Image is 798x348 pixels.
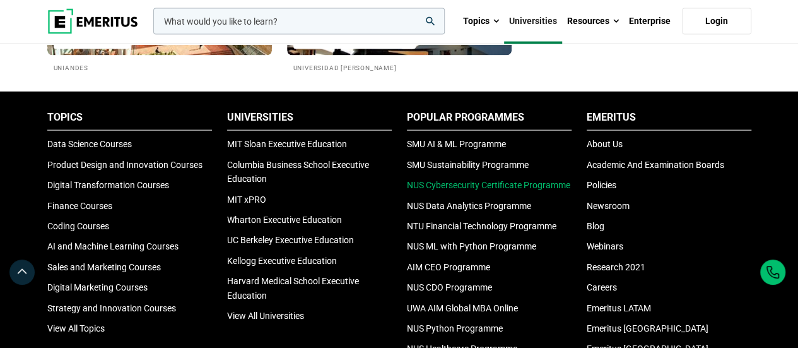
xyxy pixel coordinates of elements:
[47,160,202,170] a: Product Design and Innovation Courses
[407,201,531,211] a: NUS Data Analytics Programme
[227,276,359,300] a: Harvard Medical School Executive Education
[587,221,604,231] a: Blog
[47,323,105,333] a: View All Topics
[227,160,369,184] a: Columbia Business School Executive Education
[407,241,536,251] a: NUS ML with Python Programme
[54,62,266,73] h2: Uniandes
[47,262,161,272] a: Sales and Marketing Courses
[227,195,266,205] a: MIT xPRO
[587,303,651,313] a: Emeritus LATAM
[407,180,570,190] a: NUS Cybersecurity Certificate Programme
[587,201,630,211] a: Newsroom
[407,262,490,272] a: AIM CEO Programme
[587,160,724,170] a: Academic And Examination Boards
[47,282,148,292] a: Digital Marketing Courses
[293,62,505,73] h2: Universidad [PERSON_NAME]
[227,215,342,225] a: Wharton Executive Education
[407,303,518,313] a: UWA AIM Global MBA Online
[682,8,751,35] a: Login
[407,221,556,231] a: NTU Financial Technology Programme
[587,262,645,272] a: Research 2021
[407,139,506,149] a: SMU AI & ML Programme
[47,221,109,231] a: Coding Courses
[227,256,337,266] a: Kellogg Executive Education
[47,180,169,190] a: Digital Transformation Courses
[227,139,347,149] a: MIT Sloan Executive Education
[47,139,132,149] a: Data Science Courses
[407,323,503,333] a: NUS Python Programme
[587,180,616,190] a: Policies
[47,241,179,251] a: AI and Machine Learning Courses
[587,282,617,292] a: Careers
[227,311,304,321] a: View All Universities
[153,8,445,35] input: woocommerce-product-search-field-0
[407,160,529,170] a: SMU Sustainability Programme
[587,241,623,251] a: Webinars
[587,139,623,149] a: About Us
[407,282,492,292] a: NUS CDO Programme
[227,235,354,245] a: UC Berkeley Executive Education
[587,323,708,333] a: Emeritus [GEOGRAPHIC_DATA]
[47,201,112,211] a: Finance Courses
[47,303,176,313] a: Strategy and Innovation Courses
